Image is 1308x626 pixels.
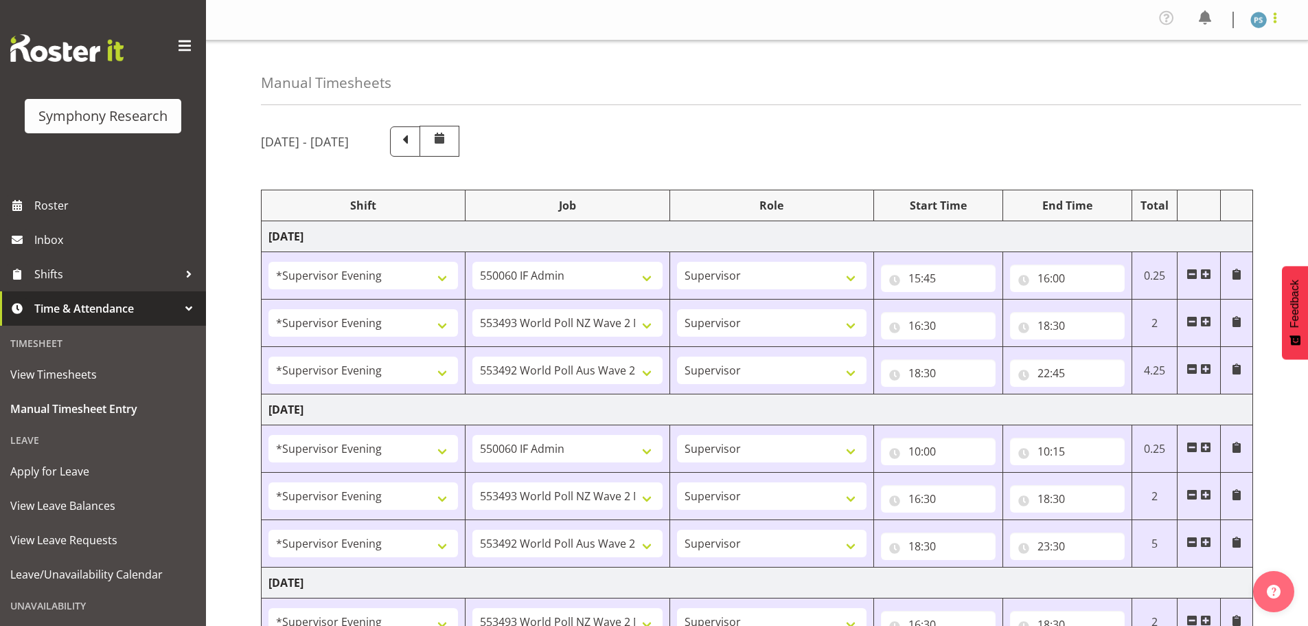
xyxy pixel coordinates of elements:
span: View Leave Balances [10,495,196,516]
td: 2 [1132,473,1178,520]
span: View Timesheets [10,364,196,385]
td: 5 [1132,520,1178,568]
input: Click to select... [1010,485,1125,513]
div: Shift [268,197,458,214]
div: Unavailability [3,592,203,620]
div: Role [677,197,867,214]
td: [DATE] [262,221,1253,252]
div: Start Time [881,197,996,214]
div: Total [1139,197,1171,214]
input: Click to select... [881,438,996,465]
td: 0.25 [1132,425,1178,473]
a: Apply for Leave [3,454,203,489]
input: Click to select... [881,533,996,560]
input: Click to select... [1010,438,1125,465]
td: 2 [1132,300,1178,347]
div: Job [472,197,662,214]
td: [DATE] [262,394,1253,425]
button: Feedback - Show survey [1282,266,1308,359]
input: Click to select... [881,312,996,339]
input: Click to select... [1010,312,1125,339]
span: Apply for Leave [10,461,196,482]
img: Rosterit website logo [10,34,124,62]
span: Roster [34,195,199,216]
span: Manual Timesheet Entry [10,399,196,419]
a: View Leave Balances [3,489,203,523]
span: Shifts [34,264,179,284]
input: Click to select... [1010,265,1125,292]
a: Manual Timesheet Entry [3,392,203,426]
td: 4.25 [1132,347,1178,394]
span: Feedback [1289,280,1301,328]
a: Leave/Unavailability Calendar [3,557,203,592]
span: Time & Attendance [34,298,179,319]
h4: Manual Timesheets [261,75,391,91]
div: Leave [3,426,203,454]
td: 0.25 [1132,252,1178,300]
input: Click to select... [881,359,996,387]
input: Click to select... [881,485,996,513]
div: End Time [1010,197,1125,214]
input: Click to select... [881,265,996,292]
img: paul-s-stoneham1982.jpg [1250,12,1267,28]
span: Leave/Unavailability Calendar [10,564,196,585]
img: help-xxl-2.png [1267,585,1281,599]
div: Symphony Research [38,106,168,126]
td: [DATE] [262,568,1253,599]
h5: [DATE] - [DATE] [261,134,349,149]
span: View Leave Requests [10,530,196,550]
input: Click to select... [1010,359,1125,387]
a: View Timesheets [3,357,203,392]
input: Click to select... [1010,533,1125,560]
span: Inbox [34,230,199,250]
div: Timesheet [3,329,203,357]
a: View Leave Requests [3,523,203,557]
